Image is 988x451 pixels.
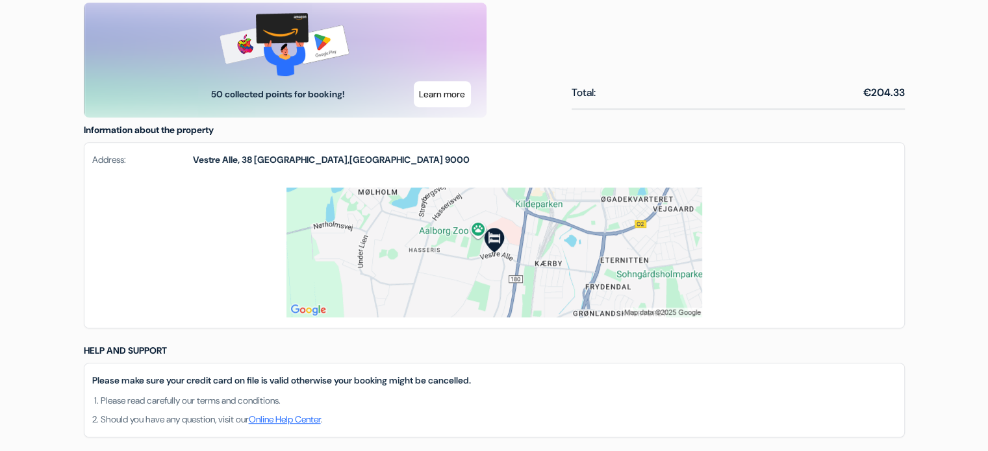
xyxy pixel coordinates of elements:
a: Online Help Center [249,413,321,425]
span: 9000 [445,154,470,165]
span: 50 collected points for booking! [178,88,379,101]
span: Information about the property [84,124,214,136]
span: Help and Support [84,345,167,356]
span: Total: [572,85,596,101]
li: Please read carefully our terms and conditions. [101,394,896,408]
button: Learn more [414,81,471,107]
li: Should you have any question, visit our . [101,413,896,426]
span: Address: [92,153,193,167]
span: [GEOGRAPHIC_DATA] [349,154,443,165]
img: staticmap [286,188,702,317]
span: €204.33 [863,85,905,101]
p: Please make sure your credit card on file is valid otherwise your booking might be cancelled. [92,374,896,387]
span: Vestre Alle, 38 [193,154,252,165]
strong: , [193,153,470,167]
img: gift-card-banner.png [220,13,350,76]
span: [GEOGRAPHIC_DATA] [254,154,348,165]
